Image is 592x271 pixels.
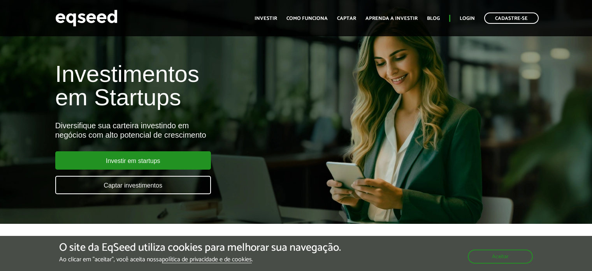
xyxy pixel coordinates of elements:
[162,257,252,263] a: política de privacidade e de cookies
[59,256,341,263] p: Ao clicar em "aceitar", você aceita nossa .
[484,12,539,24] a: Cadastre-se
[460,16,475,21] a: Login
[337,16,356,21] a: Captar
[55,62,340,109] h1: Investimentos em Startups
[427,16,440,21] a: Blog
[55,151,211,170] a: Investir em startups
[55,176,211,194] a: Captar investimentos
[59,242,341,254] h5: O site da EqSeed utiliza cookies para melhorar sua navegação.
[286,16,328,21] a: Como funciona
[55,8,118,28] img: EqSeed
[255,16,277,21] a: Investir
[365,16,418,21] a: Aprenda a investir
[468,250,533,264] button: Aceitar
[55,121,340,140] div: Diversifique sua carteira investindo em negócios com alto potencial de crescimento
